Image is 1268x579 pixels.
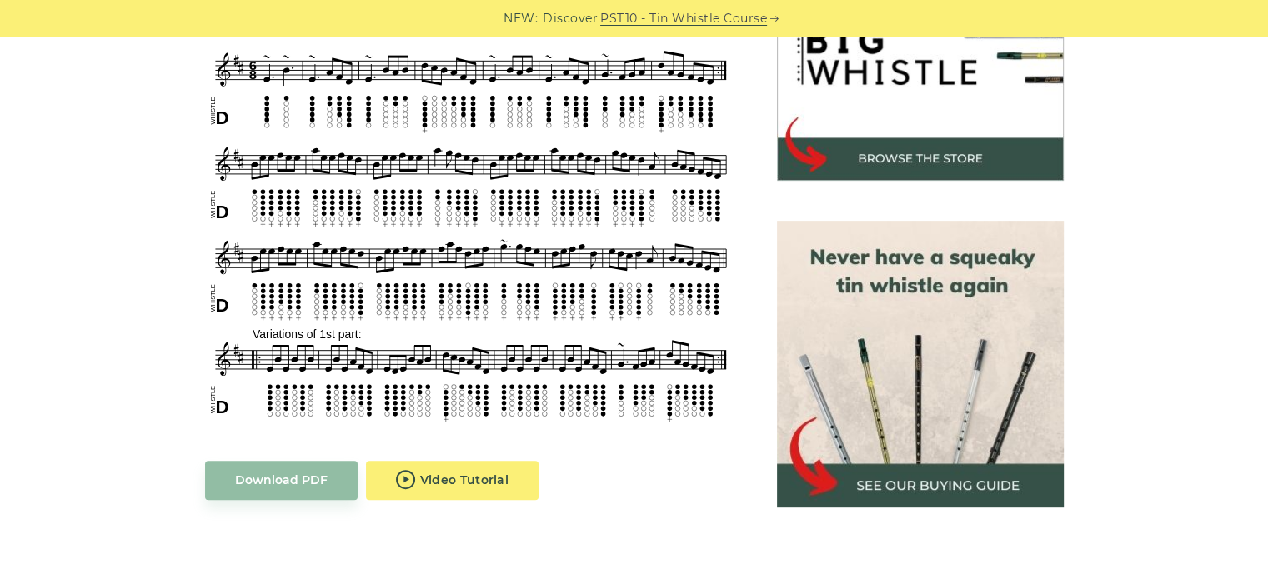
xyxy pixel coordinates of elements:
[543,9,598,28] span: Discover
[600,9,767,28] a: PST10 - Tin Whistle Course
[205,461,358,500] a: Download PDF
[504,9,538,28] span: NEW:
[366,461,539,500] a: Video Tutorial
[777,221,1064,507] img: tin whistle buying guide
